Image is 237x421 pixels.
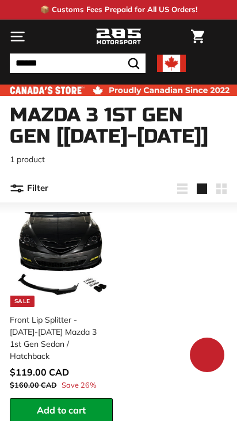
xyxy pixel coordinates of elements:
[62,380,97,391] span: Save 26%
[10,208,113,398] a: Sale 2008 mazdaspeed 3 front lip Front Lip Splitter - [DATE]-[DATE] Mazda 3 1st Gen Sedan / Hatch...
[10,366,69,378] span: $119.00 CAD
[10,105,227,148] h1: Mazda 3 1st Gen Gen [[DATE]-[DATE]]
[186,338,228,375] inbox-online-store-chat: Shopify online store chat
[95,27,142,47] img: Logo_285_Motorsport_areodynamics_components
[37,404,86,416] span: Add to cart
[185,20,210,53] a: Cart
[10,53,146,73] input: Search
[40,4,197,16] p: 📦 Customs Fees Prepaid for All US Orders!
[10,154,227,166] p: 1 product
[10,175,48,202] button: Filter
[10,380,57,389] span: $160.00 CAD
[10,314,106,362] div: Front Lip Splitter - [DATE]-[DATE] Mazda 3 1st Gen Sedan / Hatchback
[10,296,35,307] div: Sale
[14,212,109,307] img: 2008 mazdaspeed 3 front lip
